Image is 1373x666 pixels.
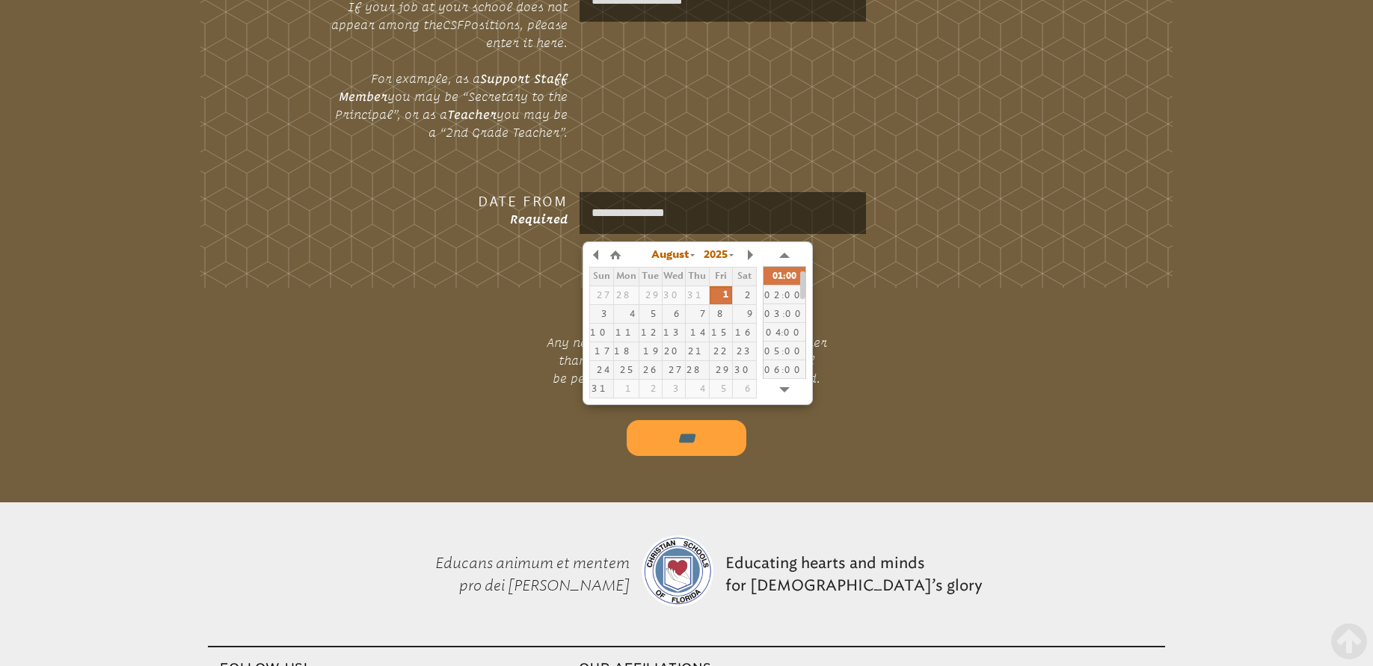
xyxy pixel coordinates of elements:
[710,365,732,375] div: 29
[590,346,613,357] div: 17
[686,309,709,319] div: 7
[384,514,636,634] p: Educans animum et mentem pro dei [PERSON_NAME]
[639,327,662,338] div: 12
[710,327,732,338] div: 15
[663,327,685,338] div: 13
[686,383,709,394] div: 4
[510,212,568,226] span: Required
[642,535,713,607] img: csf-logo-web-colors.png
[710,290,732,300] div: 1
[639,346,662,357] div: 19
[733,290,755,300] div: 2
[686,327,709,338] div: 14
[590,290,613,300] div: 27
[709,267,732,286] th: Fri
[590,383,613,394] div: 31
[764,285,805,303] div: 02:00
[710,383,732,394] div: 5
[614,309,639,319] div: 4
[663,290,685,300] div: 30
[764,360,805,378] div: 06:00
[662,267,685,286] th: Wed
[339,72,568,103] strong: Support Staff Member
[651,250,689,260] span: August
[663,365,685,375] div: 27
[733,309,755,319] div: 9
[663,383,685,394] div: 3
[614,383,639,394] div: 1
[589,267,613,286] th: Sun
[614,346,639,357] div: 18
[719,514,989,634] p: Educating hearts and minds for [DEMOGRAPHIC_DATA]’s glory
[663,309,685,319] div: 6
[733,383,755,394] div: 6
[686,290,709,300] div: 31
[613,267,639,286] th: Mon
[710,346,732,357] div: 22
[513,327,861,393] p: Any new role you create with a position other than or will be pending activation by your School H...
[328,192,568,210] h3: Date From
[710,309,732,319] div: 8
[733,267,756,286] th: Sat
[764,378,805,397] div: 07:00
[639,383,662,394] div: 2
[639,267,662,286] th: Tue
[764,322,805,341] div: 04:00
[639,290,662,300] div: 29
[733,327,755,338] div: 16
[686,267,710,286] th: Thu
[686,365,709,375] div: 28
[447,108,497,121] strong: Teacher
[639,309,662,319] div: 5
[764,303,805,322] div: 03:00
[764,266,805,285] div: 01:00
[639,365,662,375] div: 26
[704,250,728,260] span: 2025
[663,346,685,357] div: 20
[686,346,709,357] div: 21
[614,327,639,338] div: 11
[733,365,755,375] div: 30
[733,346,755,357] div: 23
[764,341,805,360] div: 05:00
[443,18,464,31] span: CSF
[590,309,613,319] div: 3
[590,365,613,375] div: 24
[614,290,639,300] div: 28
[614,365,639,375] div: 25
[590,327,613,338] div: 10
